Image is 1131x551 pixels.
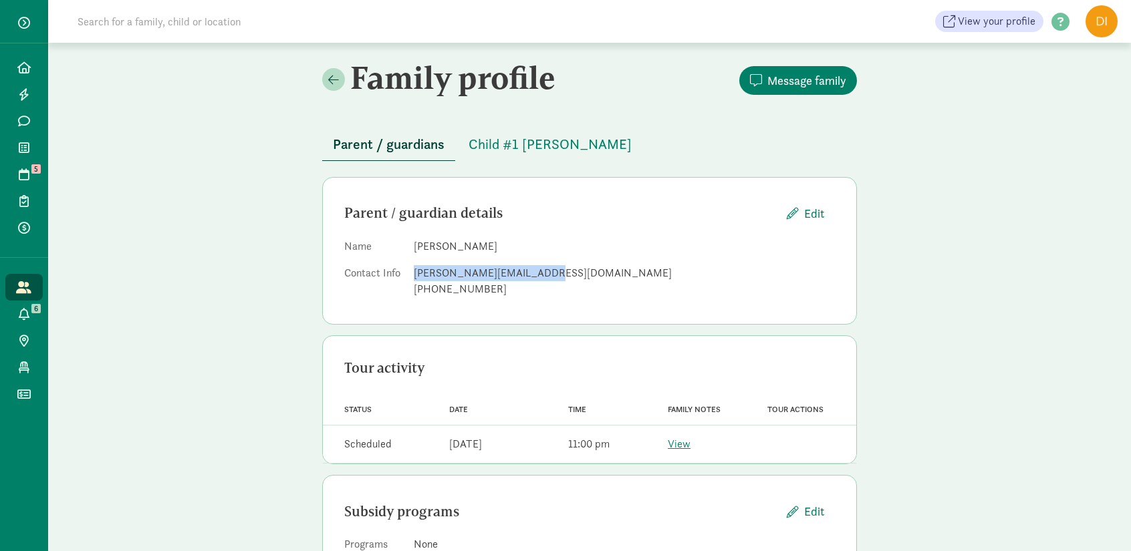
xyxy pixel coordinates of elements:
[668,437,690,451] a: View
[414,281,835,297] div: [PHONE_NUMBER]
[5,161,43,188] a: 5
[767,405,824,414] span: Tour actions
[804,502,824,520] span: Edit
[414,265,835,281] div: [PERSON_NAME][EMAIL_ADDRESS][DOMAIN_NAME]
[804,204,824,222] span: Edit
[31,164,41,174] span: 5
[333,134,445,155] span: Parent / guardians
[344,501,776,522] div: Subsidy programs
[322,59,587,96] h2: Family profile
[344,357,835,379] div: Tour activity
[70,8,445,35] input: Search for a family, child or location
[935,11,1043,32] a: View your profile
[776,199,835,228] button: Edit
[344,436,392,452] div: Scheduled
[958,13,1035,29] span: View your profile
[344,238,403,260] dt: Name
[458,137,642,152] a: Child #1 [PERSON_NAME]
[344,202,776,224] div: Parent / guardian details
[449,436,482,452] div: [DATE]
[668,405,721,414] span: Family notes
[776,497,835,526] button: Edit
[568,436,610,452] div: 11:00 pm
[469,134,632,155] span: Child #1 [PERSON_NAME]
[568,405,586,414] span: Time
[767,71,846,89] span: Message family
[458,128,642,160] button: Child #1 [PERSON_NAME]
[449,405,468,414] span: Date
[322,137,455,152] a: Parent / guardians
[31,304,41,313] span: 6
[739,66,857,95] button: Message family
[344,405,372,414] span: Status
[1064,487,1131,551] iframe: Chat Widget
[414,238,835,254] dd: [PERSON_NAME]
[5,301,43,327] a: 6
[344,265,403,303] dt: Contact Info
[322,128,455,161] button: Parent / guardians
